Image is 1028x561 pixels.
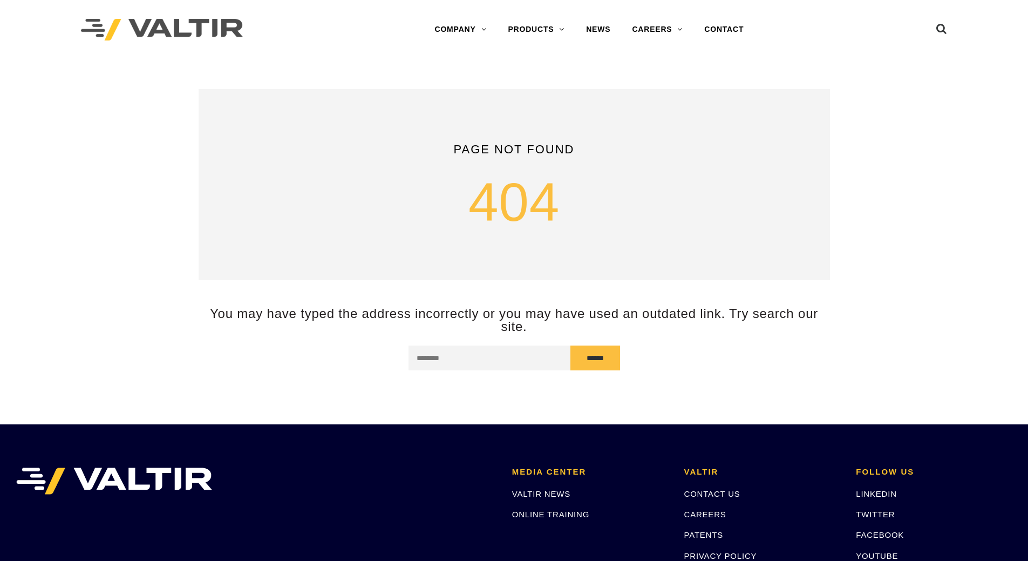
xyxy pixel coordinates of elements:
[856,510,895,519] a: TWITTER
[684,530,724,539] a: PATENTS
[215,143,814,156] h3: Page not found
[621,19,693,40] a: CAREERS
[856,468,1012,477] h2: FOLLOW US
[512,489,570,498] a: VALTIR NEWS
[424,19,497,40] a: COMPANY
[215,172,814,232] h1: 404
[684,489,740,498] a: CONTACT US
[684,551,757,560] a: PRIVACY POLICY
[684,510,726,519] a: CAREERS
[512,510,589,519] a: ONLINE TRAINING
[575,19,621,40] a: NEWS
[856,551,898,560] a: YOUTUBE
[497,19,575,40] a: PRODUCTS
[856,489,897,498] a: LINKEDIN
[199,307,830,333] p: You may have typed the address incorrectly or you may have used an outdated link. Try search our ...
[81,19,243,41] img: Valtir
[16,468,212,495] img: VALTIR
[684,468,840,477] h2: VALTIR
[693,19,754,40] a: CONTACT
[512,468,668,477] h2: MEDIA CENTER
[856,530,904,539] a: FACEBOOK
